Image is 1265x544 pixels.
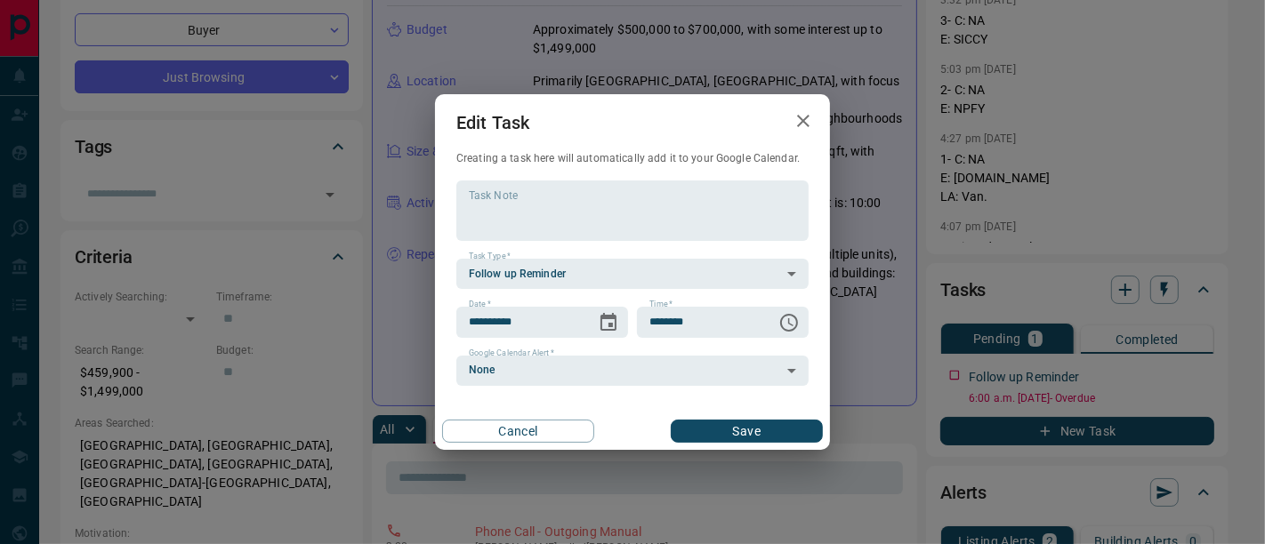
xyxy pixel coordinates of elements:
[442,420,594,443] button: Cancel
[771,305,807,340] button: Choose time, selected time is 6:00 AM
[591,305,626,340] button: Choose date, selected date is Sep 17, 2025
[435,94,551,151] h2: Edit Task
[671,420,823,443] button: Save
[469,348,554,359] label: Google Calendar Alert
[456,356,809,386] div: None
